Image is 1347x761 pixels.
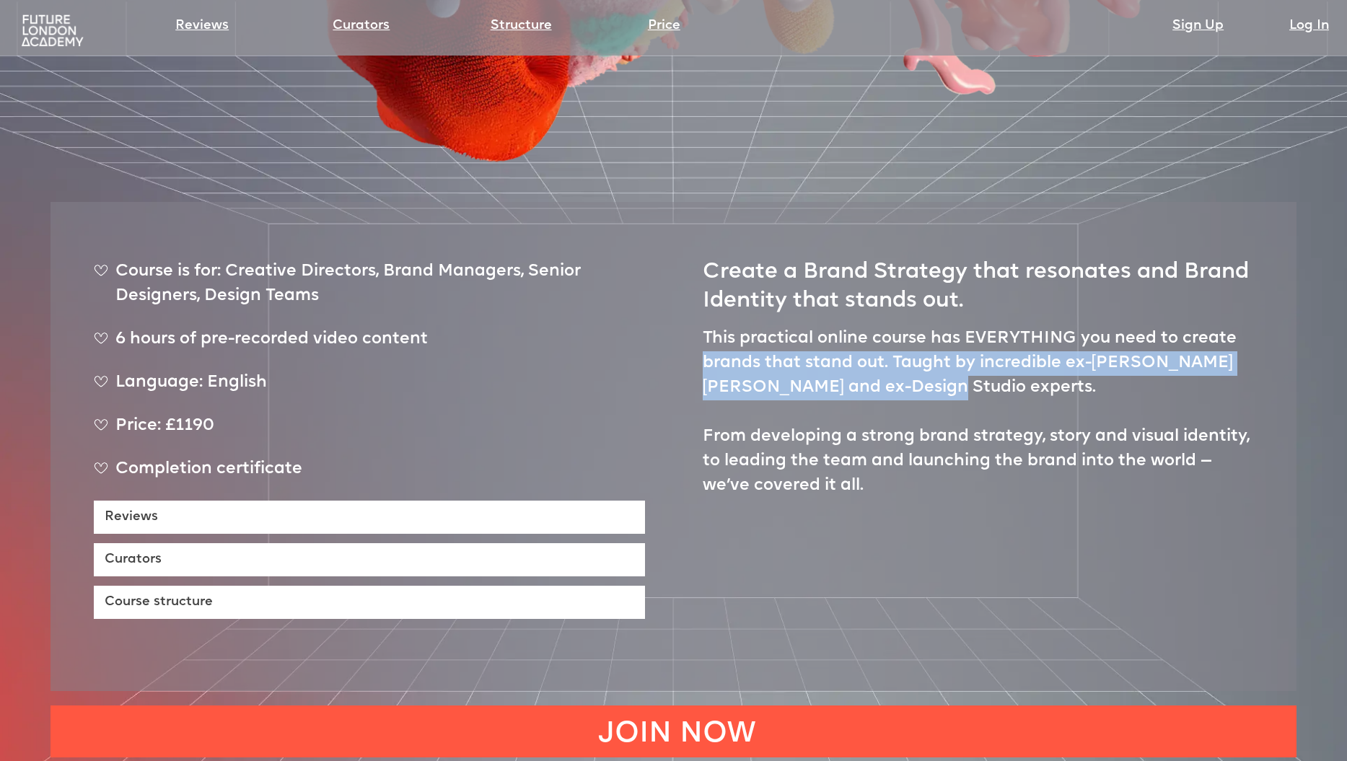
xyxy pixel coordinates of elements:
[94,327,645,364] div: 6 hours of pre-recorded video content
[703,327,1254,498] p: This practical online course has EVERYTHING you need to create brands that stand out. Taught by i...
[94,457,645,493] div: Completion certificate
[333,16,390,36] a: Curators
[51,705,1296,757] a: JOIN NOW
[94,586,645,619] a: Course structure
[94,414,645,450] div: Price: £1190
[94,371,645,407] div: Language: English
[1289,16,1329,36] a: Log In
[94,543,645,576] a: Curators
[491,16,552,36] a: Structure
[703,245,1254,316] h2: Create a Brand Strategy that resonates and Brand Identity that stands out.
[175,16,229,36] a: Reviews
[1172,16,1224,36] a: Sign Up
[94,501,645,534] a: Reviews
[648,16,680,36] a: Price
[94,260,645,320] div: Course is for: Creative Directors, Brand Managers, Senior Designers, Design Teams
